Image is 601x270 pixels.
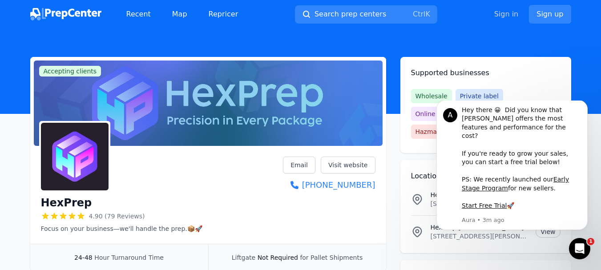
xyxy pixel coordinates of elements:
span: 1 [587,238,594,245]
p: Focus on your business—we'll handle the prep.📦🚀 [41,224,202,233]
div: Hey there 😀 Did you know that [PERSON_NAME] offers the most features and performance for the cost... [39,5,158,110]
span: 4.90 (79 Reviews) [89,212,145,221]
h1: HexPrep [41,196,92,210]
a: Start Free Trial [39,101,84,109]
span: 24-48 [74,254,93,261]
span: Online arbitrage [411,107,471,121]
span: Accepting clients [39,66,101,77]
p: Message from Aura, sent 3m ago [39,116,158,124]
span: Wholesale [411,89,452,103]
h2: Supported businesses [411,68,561,78]
div: Profile image for Aura [20,8,34,22]
p: [STREET_ADDRESS][PERSON_NAME][US_STATE] [431,232,529,241]
a: Recent [119,5,158,23]
a: [PHONE_NUMBER] [283,179,375,191]
span: for Pallet Shipments [300,254,363,261]
iframe: Intercom live chat [569,238,590,259]
span: Search prep centers [315,9,386,20]
a: Repricer [202,5,246,23]
span: Hour Turnaround Time [94,254,164,261]
img: PrepCenter [30,8,101,20]
span: Private label [456,89,503,103]
kbd: K [425,10,430,18]
iframe: Intercom notifications message [423,101,601,235]
div: Message content [39,5,158,114]
a: Sign up [529,5,571,24]
a: Map [165,5,194,23]
a: Email [283,157,315,173]
span: Hazmat [411,125,444,139]
a: Visit website [321,157,375,173]
img: HexPrep [41,123,109,190]
button: Search prep centersCtrlK [295,5,437,24]
kbd: Ctrl [413,10,425,18]
h2: Locations [411,171,561,181]
span: Not Required [258,254,298,261]
span: Liftgate [232,254,255,261]
a: Sign in [494,9,519,20]
b: 🚀 [84,101,91,109]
